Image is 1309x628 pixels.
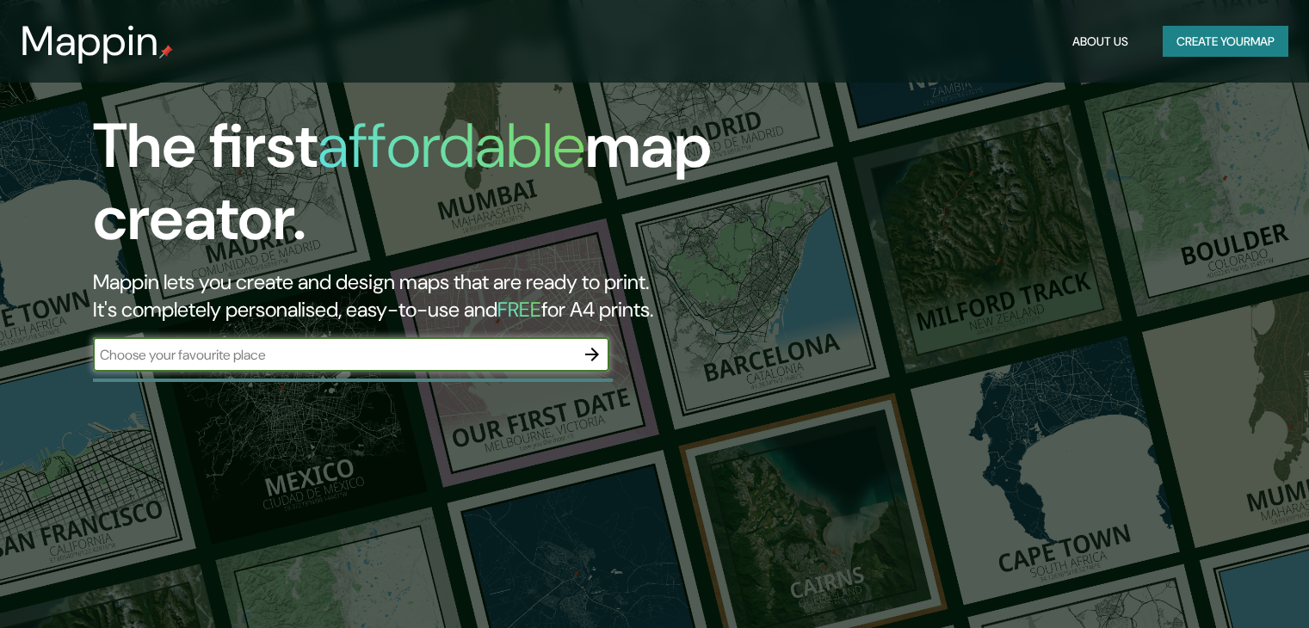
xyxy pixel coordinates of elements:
h3: Mappin [21,17,159,65]
h2: Mappin lets you create and design maps that are ready to print. It's completely personalised, eas... [93,268,748,323]
img: mappin-pin [159,45,173,58]
input: Choose your favourite place [93,345,575,365]
h1: The first map creator. [93,110,748,268]
h1: affordable [318,106,585,186]
h5: FREE [497,296,541,323]
button: About Us [1065,26,1135,58]
button: Create yourmap [1163,26,1288,58]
